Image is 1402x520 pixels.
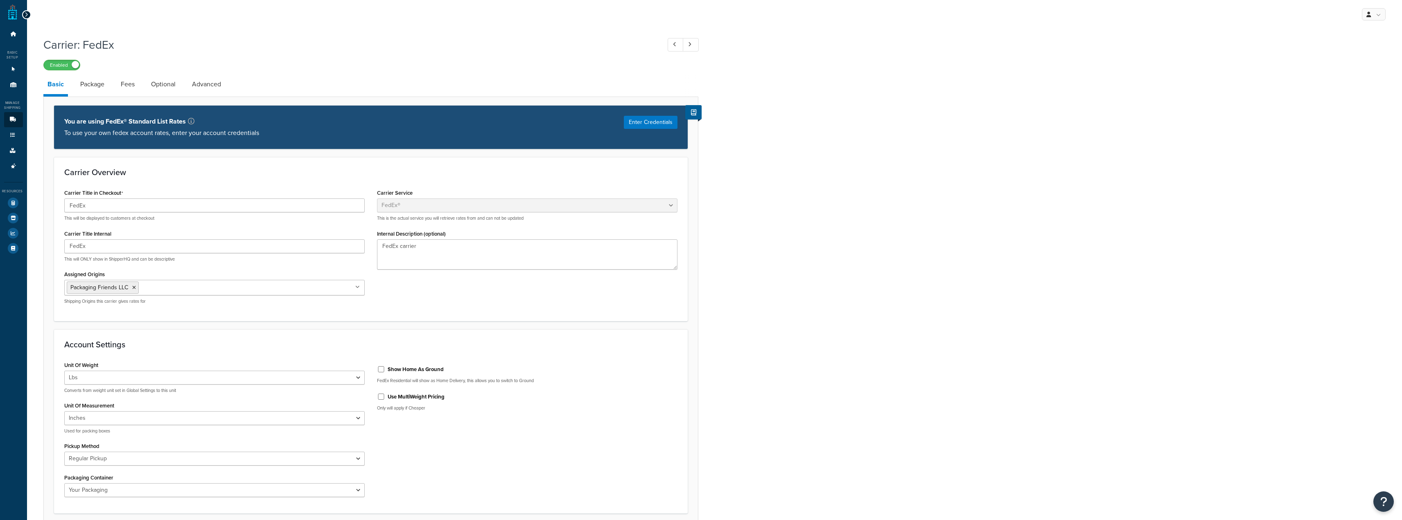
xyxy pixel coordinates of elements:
label: Carrier Service [377,190,413,196]
li: Dashboard [4,27,23,42]
p: This will be displayed to customers at checkout [64,215,365,221]
li: Origins [4,77,23,92]
li: Advanced Features [4,159,23,174]
label: Use MultiWeight Pricing [388,393,445,401]
a: Next Record [683,38,699,52]
label: Assigned Origins [64,271,105,277]
p: FedEx Residential will show as Home Delivery, this allows you to switch to Ground [377,378,677,384]
label: Internal Description (optional) [377,231,446,237]
span: Packaging Friends LLC [70,283,128,292]
li: Help Docs [4,241,23,256]
li: Shipping Rules [4,128,23,143]
textarea: FedEx carrier [377,239,677,270]
h3: Carrier Overview [64,168,677,177]
p: You are using FedEx® Standard List Rates [64,116,259,127]
a: Basic [43,74,68,97]
a: Fees [117,74,139,94]
p: Used for packing boxes [64,428,365,434]
li: Marketplace [4,211,23,225]
li: Carriers [4,112,23,127]
p: Converts from weight unit set in Global Settings to this unit [64,387,365,394]
label: Unit Of Weight [64,362,98,368]
li: Boxes [4,143,23,158]
button: Show Help Docs [685,105,702,119]
a: Package [76,74,108,94]
p: To use your own fedex account rates, enter your account credentials [64,127,259,139]
a: Previous Record [668,38,684,52]
label: Packaging Container [64,475,113,481]
p: Only will apply if Cheaper [377,405,677,411]
li: Analytics [4,226,23,241]
p: This is the actual service you will retrieve rates from and can not be updated [377,215,677,221]
p: Shipping Origins this carrier gives rates for [64,298,365,304]
h1: Carrier: FedEx [43,37,652,53]
button: Open Resource Center [1373,491,1394,512]
li: Test Your Rates [4,196,23,210]
label: Show Home As Ground [388,366,444,373]
label: Carrier Title Internal [64,231,111,237]
a: Optional [147,74,180,94]
p: This will ONLY show in ShipperHQ and can be descriptive [64,256,365,262]
li: Websites [4,62,23,77]
label: Pickup Method [64,443,99,449]
label: Carrier Title in Checkout [64,190,123,196]
label: Unit Of Measurement [64,403,114,409]
label: Enabled [44,60,80,70]
h3: Account Settings [64,340,677,349]
a: Advanced [188,74,225,94]
button: Enter Credentials [624,116,677,129]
